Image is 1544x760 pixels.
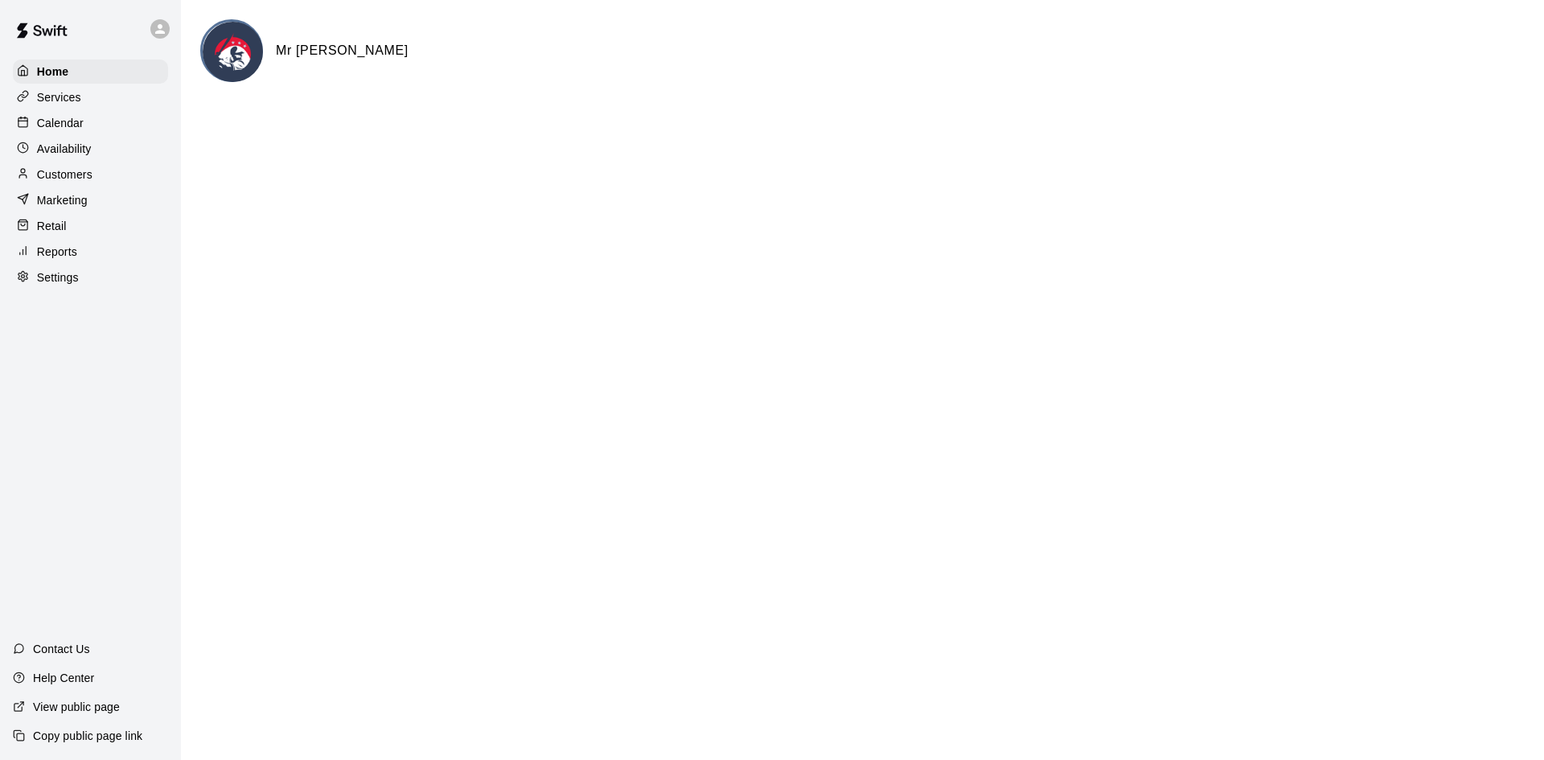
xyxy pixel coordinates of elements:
p: Customers [37,166,92,183]
h6: Mr [PERSON_NAME] [276,40,409,61]
p: Retail [37,218,67,234]
a: Availability [13,137,168,161]
img: Mr Cages logo [203,22,263,82]
p: Help Center [33,670,94,686]
p: Copy public page link [33,728,142,744]
p: Calendar [37,115,84,131]
a: Settings [13,265,168,290]
p: Reports [37,244,77,260]
a: Marketing [13,188,168,212]
p: Services [37,89,81,105]
a: Retail [13,214,168,238]
a: Customers [13,162,168,187]
a: Home [13,60,168,84]
p: Contact Us [33,641,90,657]
p: Marketing [37,192,88,208]
a: Services [13,85,168,109]
p: Settings [37,269,79,286]
p: View public page [33,699,120,715]
a: Calendar [13,111,168,135]
p: Home [37,64,69,80]
p: Availability [37,141,92,157]
a: Reports [13,240,168,264]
